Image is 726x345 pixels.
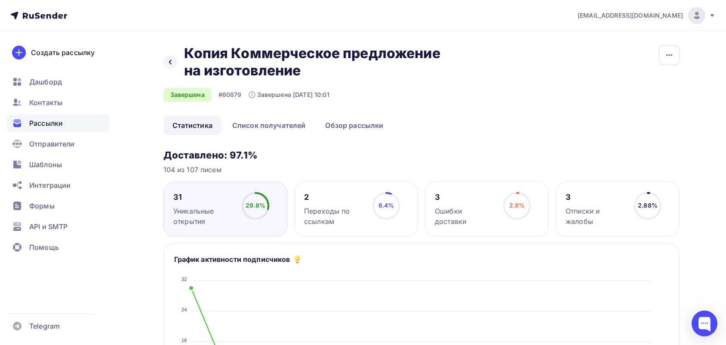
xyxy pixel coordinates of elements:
a: Обзор рассылки [316,115,392,135]
a: Дашборд [7,73,109,90]
tspan: 16 [181,338,187,343]
span: 2.8% [509,202,525,209]
span: 29.8% [246,202,265,209]
span: Контакты [29,97,62,108]
div: Переходы по ссылкам [304,206,365,227]
span: Рассылки [29,118,63,128]
div: 2 [304,192,365,202]
tspan: 24 [181,307,187,312]
a: Рассылки [7,115,109,132]
a: Отправители [7,135,109,152]
div: Завершена [163,88,212,102]
a: Формы [7,197,109,214]
tspan: 32 [181,277,187,282]
span: 6.4% [378,202,394,209]
span: Отправители [29,139,75,149]
div: Уникальные открытия [173,206,234,227]
div: Завершена [DATE] 10:01 [249,90,329,99]
span: Шаблоны [29,159,62,170]
span: Дашборд [29,77,62,87]
a: [EMAIL_ADDRESS][DOMAIN_NAME] [578,7,716,24]
span: [EMAIL_ADDRESS][DOMAIN_NAME] [578,11,683,20]
a: Список получателей [223,115,315,135]
span: Интеграции [29,180,71,190]
a: Контакты [7,94,109,111]
a: Шаблоны [7,156,109,173]
div: Отписки и жалобы [566,206,626,227]
div: 104 из 107 писем [163,165,680,175]
div: Ошибки доставки [435,206,495,227]
span: Помощь [29,242,59,252]
a: Статистика [163,115,221,135]
h5: График активности подписчиков [174,254,290,264]
span: Telegram [29,321,60,331]
div: Создать рассылку [31,47,95,58]
div: 3 [435,192,495,202]
div: #60879 [218,90,242,99]
span: API и SMTP [29,221,68,232]
div: 3 [566,192,626,202]
span: Формы [29,201,55,211]
span: 2.88% [638,202,658,209]
h3: Доставлено: 97.1% [163,149,680,161]
div: 31 [173,192,234,202]
h2: Копия Коммерческое предложение на изготовление [184,45,444,79]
